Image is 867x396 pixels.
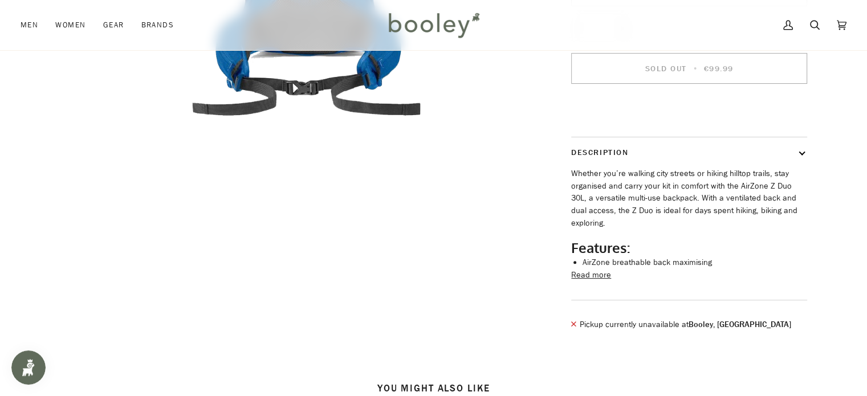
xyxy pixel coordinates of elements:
span: Sold Out [645,63,687,74]
span: €99.99 [703,63,733,74]
span: Men [21,19,38,31]
h2: Features: [571,239,807,256]
li: AirZone breathable back maximising [583,256,807,269]
p: Whether you’re walking city streets or hiking hilltop trails, stay organised and carry your kit i... [571,168,807,229]
span: Women [55,19,86,31]
span: Gear [103,19,124,31]
button: Read more [571,269,611,281]
span: Brands [141,19,174,31]
button: Description [571,137,807,168]
p: Pickup currently unavailable at [580,319,791,331]
span: • [690,63,701,74]
button: Sold Out • €99.99 [571,53,807,84]
strong: Booley, [GEOGRAPHIC_DATA] [689,319,791,330]
img: Booley [384,9,483,42]
iframe: Button to open loyalty program pop-up [11,350,46,385]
